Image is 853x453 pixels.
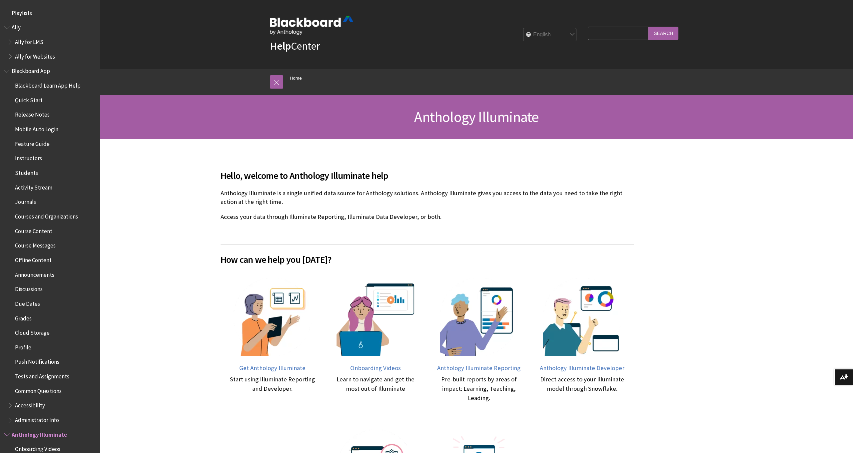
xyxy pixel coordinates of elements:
[434,375,524,403] div: Pre-built reports by areas of impact: Learning, Teaching, Leading.
[15,36,43,45] span: Ally for LMS
[4,7,96,19] nav: Book outline for Playlists
[15,342,31,351] span: Profile
[15,197,36,206] span: Journals
[15,95,43,104] span: Quick Start
[15,109,50,118] span: Release Notes
[221,213,634,221] p: Access your data through Illuminate Reporting, Illuminate Data Developer, or both.
[537,278,627,403] a: Illustration of a man with databases on the background Anthology Illuminate Developer Direct acce...
[15,444,60,453] span: Onboarding Videos
[434,278,524,403] a: Illustration of a man pointing to a dashboard Anthology Illuminate Reporting Pre-built reports by...
[227,278,317,403] a: get Anthology Illuminate Get Anthology Illuminate Start using Illuminate Reporting and Developer.
[540,364,624,372] span: Anthology Illuminate Developer
[4,66,96,426] nav: Book outline for Blackboard App Help
[331,375,421,393] div: Learn to navigate and get the most out of Illuminate
[15,400,45,409] span: Accessibility
[15,327,50,336] span: Cloud Storage
[15,414,59,423] span: Administrator Info
[337,278,415,356] img: An illustration of a girl in front of a computer
[15,226,52,234] span: Course Content
[15,313,32,322] span: Grades
[290,74,302,82] a: Home
[15,153,42,162] span: Instructors
[440,278,518,356] img: Illustration of a man pointing to a dashboard
[221,244,634,266] h2: How can we help you [DATE]?
[270,39,320,53] a: HelpCenter
[15,138,50,147] span: Feature Guide
[15,298,40,307] span: Due Dates
[12,7,32,16] span: Playlists
[221,189,634,206] p: Anthology Illuminate is a single unified data source for Anthology solutions. Anthology Illuminat...
[12,429,67,438] span: Anthology Illuminate
[15,51,55,60] span: Ally for Websites
[15,182,52,191] span: Activity Stream
[15,80,81,89] span: Blackboard Learn App Help
[543,278,621,356] img: Illustration of a man with databases on the background
[227,375,317,393] div: Start using Illuminate Reporting and Developer.
[239,364,306,372] span: Get Anthology Illuminate
[15,167,38,176] span: Students
[15,283,43,292] span: Discussions
[15,240,56,249] span: Course Messages
[331,278,421,403] a: An illustration of a girl in front of a computer Onboarding Videos Learn to navigate and get the ...
[221,161,634,183] h2: Hello, welcome to Anthology Illuminate help
[15,254,52,263] span: Offline Content
[12,66,50,75] span: Blackboard App
[270,16,353,35] img: Blackboard by Anthology
[15,356,59,365] span: Push Notifications
[15,124,58,133] span: Mobile Auto Login
[15,211,78,220] span: Courses and Organizations
[350,364,401,372] span: Onboarding Videos
[414,108,538,126] span: Anthology Illuminate
[537,375,627,393] div: Direct access to your Illuminate model through Snowflake.
[15,385,62,394] span: Common Questions
[648,27,678,40] input: Search
[523,28,577,42] select: Site Language Selector
[437,364,520,372] span: Anthology Illuminate Reporting
[233,278,312,356] img: get Anthology Illuminate
[12,22,21,31] span: Ally
[270,39,291,53] strong: Help
[15,269,54,278] span: Announcements
[15,371,69,380] span: Tests and Assignments
[4,22,96,62] nav: Book outline for Anthology Ally Help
